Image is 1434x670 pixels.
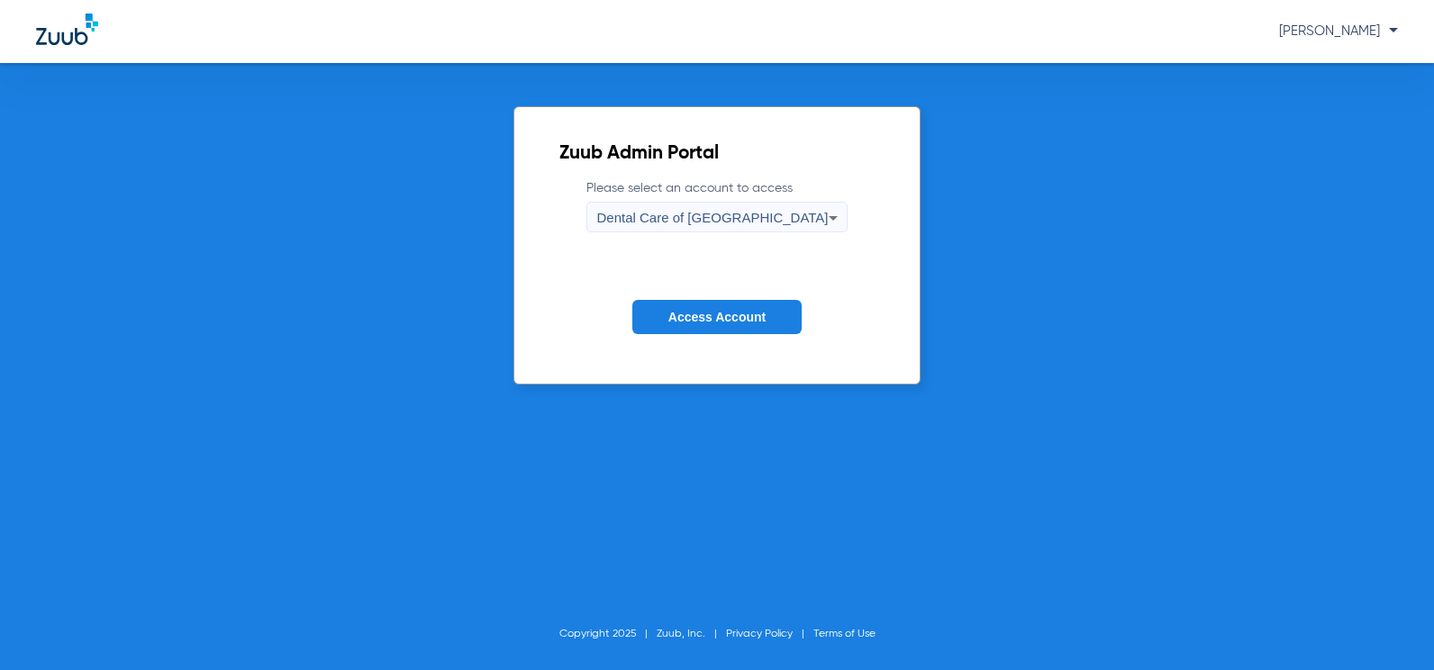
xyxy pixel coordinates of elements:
label: Please select an account to access [586,179,847,232]
img: Zuub Logo [36,14,98,45]
h2: Zuub Admin Portal [559,145,874,163]
button: Access Account [632,300,802,335]
li: Copyright 2025 [559,625,657,643]
li: Zuub, Inc. [657,625,726,643]
span: Dental Care of [GEOGRAPHIC_DATA] [596,210,828,225]
a: Privacy Policy [726,629,793,639]
span: Access Account [668,310,766,324]
a: Terms of Use [813,629,876,639]
span: [PERSON_NAME] [1279,24,1398,38]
